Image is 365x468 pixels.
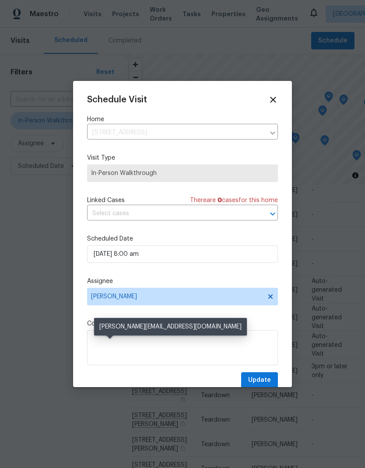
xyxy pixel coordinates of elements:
[87,196,125,205] span: Linked Cases
[87,207,253,220] input: Select cases
[87,319,278,328] label: Comments
[87,126,265,140] input: Enter in an address
[268,95,278,105] span: Close
[91,169,274,178] span: In-Person Walkthrough
[190,196,278,205] span: There are case s for this home
[87,234,278,243] label: Scheduled Date
[87,245,278,263] input: M/D/YYYY
[267,208,279,220] button: Open
[91,293,263,300] span: [PERSON_NAME]
[248,375,271,386] span: Update
[87,95,147,104] span: Schedule Visit
[87,277,278,286] label: Assignee
[87,154,278,162] label: Visit Type
[87,115,278,124] label: Home
[94,318,247,335] div: [PERSON_NAME][EMAIL_ADDRESS][DOMAIN_NAME]
[241,372,278,388] button: Update
[218,197,222,203] span: 0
